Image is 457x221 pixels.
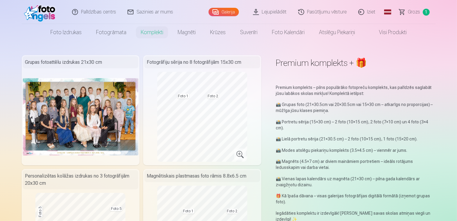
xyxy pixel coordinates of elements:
[203,24,233,41] a: Krūzes
[170,24,203,41] a: Magnēti
[312,24,362,41] a: Atslēgu piekariņi
[276,176,436,188] p: 📸 Vienas lapas kalendārs uz magnēta (21×30 cm) – pilna gada kalendārs ar zvaigžņotu dizainu.
[144,56,260,68] div: Fotogrāfiju sērija no 8 fotogrāfijām 15x30 cm
[423,9,430,16] span: 1
[265,24,312,41] a: Foto kalendāri
[89,24,134,41] a: Fotogrāmata
[276,193,436,205] p: 🎁 Kā īpaša dāvana – visas galerijas fotogrāfijas digitālā formātā (izņemot grupas foto).
[276,119,436,131] p: 📸 Portretu sērija (15×30 cm) – 2 foto (10×15 cm), 2 foto (7×10 cm) un 4 foto (3×4 cm).
[276,136,436,142] p: 📸 Lielā portretu sērija (21×30.5 cm) – 2 foto (10×15 cm), 1 foto (15×20 cm).
[23,170,139,189] div: Personalizētas kolāžas izdrukas no 3 fotogrāfijām 20x30 cm
[43,24,89,41] a: Foto izdrukas
[23,56,139,68] div: Grupas fotoattēlu izdrukas 21x30 cm
[408,8,420,16] span: Grozs
[276,84,436,96] p: Premium komplekts – pilns populārāko fotopreču komplekts, kas palīdzēs saglabāt jūsu labākos skol...
[24,2,59,22] img: /fa1
[276,147,436,153] p: 📸 Modes atslēgu piekariņu komplekts (3.5×4.5 cm) – vienmēr ar jums.
[233,24,265,41] a: Suvenīri
[209,8,239,16] a: Galerija
[362,24,414,41] a: Visi produkti
[276,158,436,170] p: 📸 Magnēts (4.5×7 cm) ar diviem maināmiem portretiem – ideāls rotājums ledusskapim vai darba vietai.
[144,170,260,182] div: Magnētiskais plastmasas foto rāmis 8.8x6.5 cm
[134,24,170,41] a: Komplekti
[276,102,436,113] p: 📸 Grupas foto (21×30.5cm vai 20×30.5cm vai 15×30 cm – atkarīgs no proporcijas) – mūžīga jūsu klas...
[276,57,436,68] h1: Premium komplekts + 🎁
